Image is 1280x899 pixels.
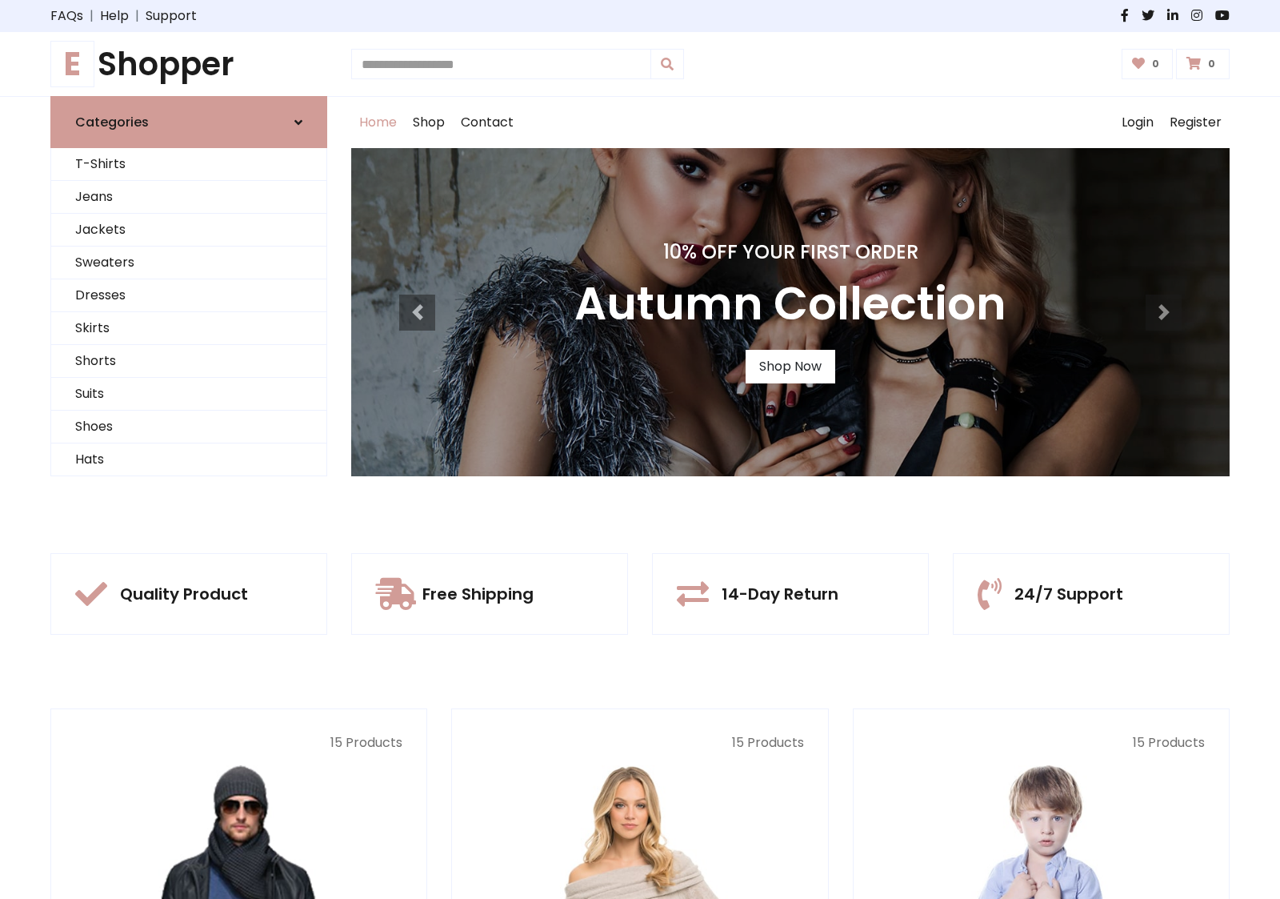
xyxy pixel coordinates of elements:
a: Jeans [51,181,326,214]
h5: Free Shipping [422,584,534,604]
a: 0 [1122,49,1174,79]
a: Dresses [51,279,326,312]
h5: 14-Day Return [722,584,838,604]
p: 15 Products [75,733,402,753]
a: Shop Now [746,350,835,383]
a: Hats [51,443,326,476]
h5: 24/7 Support [1014,584,1123,604]
a: Suits [51,378,326,411]
a: Categories [50,96,327,148]
a: FAQs [50,6,83,26]
a: Support [146,6,197,26]
span: 0 [1204,57,1219,71]
span: 0 [1148,57,1163,71]
a: Help [100,6,129,26]
a: EShopper [50,45,327,83]
a: Shorts [51,345,326,378]
a: Home [351,97,405,148]
a: Skirts [51,312,326,345]
h3: Autumn Collection [574,277,1006,331]
h4: 10% Off Your First Order [574,241,1006,264]
a: 0 [1176,49,1230,79]
a: Jackets [51,214,326,247]
span: | [83,6,100,26]
a: Register [1162,97,1230,148]
span: E [50,41,94,87]
a: Login [1114,97,1162,148]
span: | [129,6,146,26]
a: T-Shirts [51,148,326,181]
p: 15 Products [878,733,1205,753]
a: Contact [453,97,522,148]
h1: Shopper [50,45,327,83]
a: Shoes [51,411,326,443]
h6: Categories [75,114,149,130]
a: Shop [405,97,453,148]
p: 15 Products [476,733,803,753]
a: Sweaters [51,247,326,279]
h5: Quality Product [120,584,248,604]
